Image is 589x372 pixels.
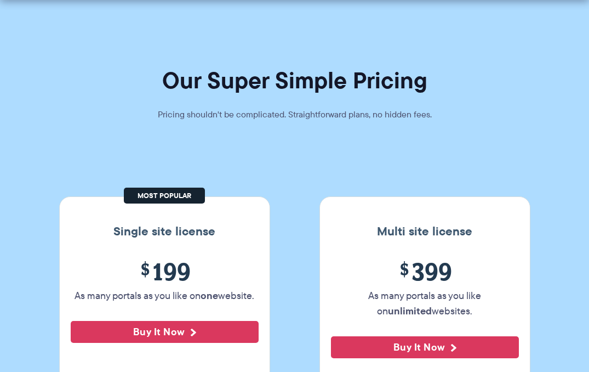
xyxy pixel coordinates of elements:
[71,321,259,343] button: Buy It Now
[71,288,259,303] p: As many portals as you like on website.
[71,258,259,285] span: 199
[331,224,519,239] h3: Multi site license
[71,224,259,239] h3: Single site license
[388,303,432,318] strong: unlimited
[331,258,519,285] span: 399
[331,288,519,319] p: As many portals as you like on websites.
[331,336,519,358] button: Buy It Now
[8,66,581,95] h1: Our Super Simple Pricing
[201,288,218,303] strong: one
[130,109,459,121] p: Pricing shouldn't be complicated. Straightforward plans, no hidden fees.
